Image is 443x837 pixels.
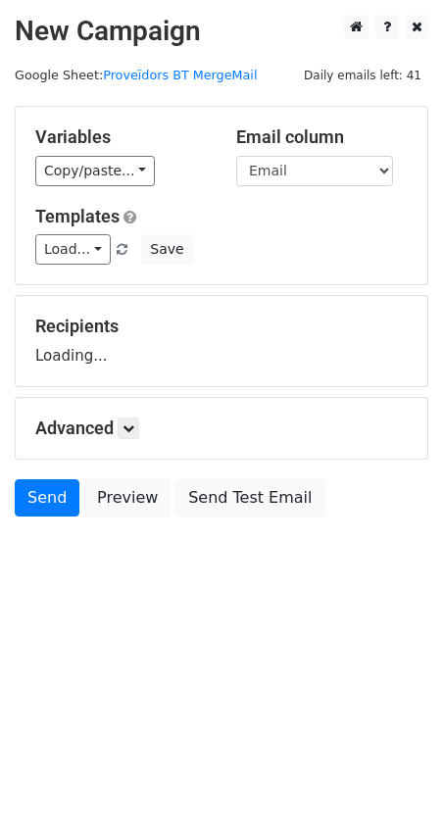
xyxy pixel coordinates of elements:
h5: Variables [35,126,207,148]
a: Preview [84,479,171,517]
span: Daily emails left: 41 [297,65,428,86]
h2: New Campaign [15,15,428,48]
a: Daily emails left: 41 [297,68,428,82]
h5: Advanced [35,418,408,439]
button: Save [141,234,192,265]
h5: Email column [236,126,408,148]
h5: Recipients [35,316,408,337]
a: Proveïdors BT MergeMail [103,68,257,82]
a: Send Test Email [175,479,324,517]
a: Load... [35,234,111,265]
div: Loading... [35,316,408,367]
a: Copy/paste... [35,156,155,186]
a: Templates [35,206,120,226]
small: Google Sheet: [15,68,257,82]
a: Send [15,479,79,517]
